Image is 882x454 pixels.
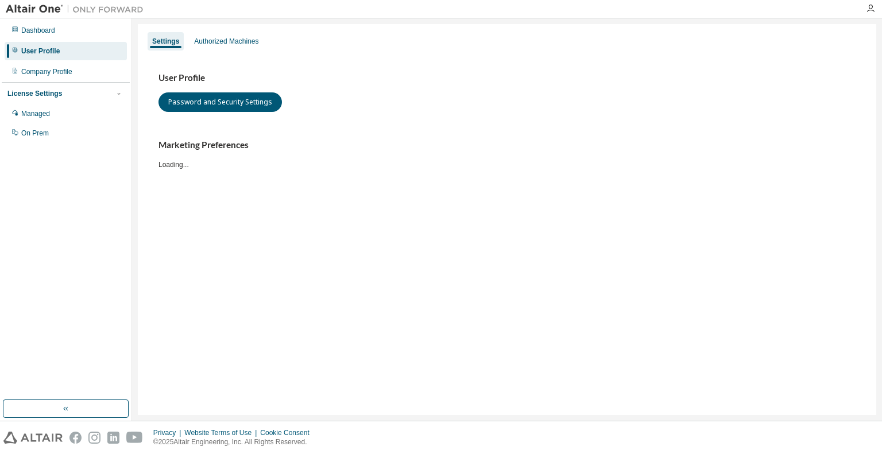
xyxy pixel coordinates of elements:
[158,139,856,169] div: Loading...
[184,428,260,437] div: Website Terms of Use
[153,437,316,447] p: © 2025 Altair Engineering, Inc. All Rights Reserved.
[88,432,100,444] img: instagram.svg
[21,109,50,118] div: Managed
[7,89,62,98] div: License Settings
[260,428,316,437] div: Cookie Consent
[21,26,55,35] div: Dashboard
[21,46,60,56] div: User Profile
[194,37,258,46] div: Authorized Machines
[153,428,184,437] div: Privacy
[158,139,856,151] h3: Marketing Preferences
[158,92,282,112] button: Password and Security Settings
[3,432,63,444] img: altair_logo.svg
[126,432,143,444] img: youtube.svg
[107,432,119,444] img: linkedin.svg
[21,129,49,138] div: On Prem
[6,3,149,15] img: Altair One
[152,37,179,46] div: Settings
[21,67,72,76] div: Company Profile
[158,72,856,84] h3: User Profile
[69,432,82,444] img: facebook.svg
